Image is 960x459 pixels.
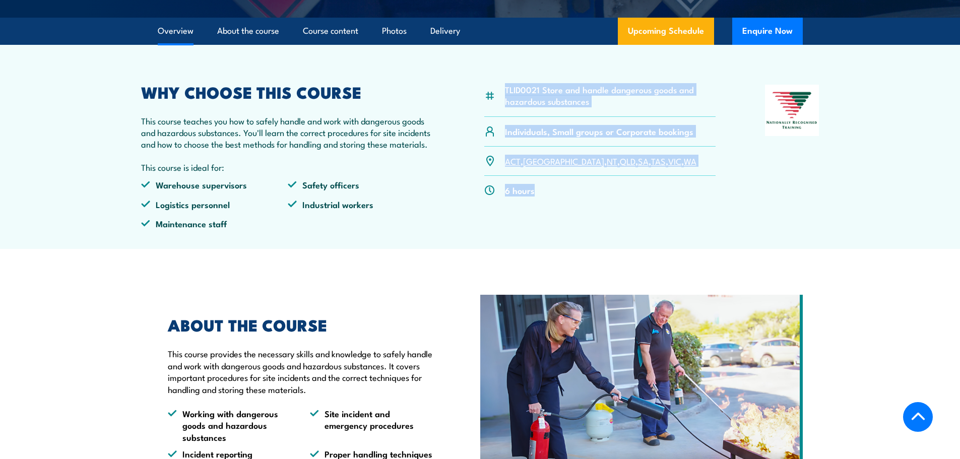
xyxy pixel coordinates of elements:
[620,155,635,167] a: QLD
[158,18,194,44] a: Overview
[168,348,434,395] p: This course provides the necessary skills and knowledge to safely handle and work with dangerous ...
[523,155,604,167] a: [GEOGRAPHIC_DATA]
[765,85,819,136] img: Nationally Recognised Training logo.
[684,155,696,167] a: WA
[668,155,681,167] a: VIC
[651,155,666,167] a: TAS
[303,18,358,44] a: Course content
[310,408,434,443] li: Site incident and emergency procedures
[288,179,435,190] li: Safety officers
[638,155,649,167] a: SA
[141,218,288,229] li: Maintenance staff
[141,179,288,190] li: Warehouse supervisors
[618,18,714,45] a: Upcoming Schedule
[168,317,434,332] h2: ABOUT THE COURSE
[430,18,460,44] a: Delivery
[505,184,535,196] p: 6 hours
[288,199,435,210] li: Industrial workers
[607,155,617,167] a: NT
[505,155,521,167] a: ACT
[505,84,716,107] li: TLID0021 Store and handle dangerous goods and hazardous substances
[505,155,696,167] p: , , , , , , ,
[505,125,693,137] p: Individuals, Small groups or Corporate bookings
[217,18,279,44] a: About the course
[141,161,435,173] p: This course is ideal for:
[732,18,803,45] button: Enquire Now
[141,85,435,99] h2: WHY CHOOSE THIS COURSE
[141,115,435,150] p: This course teaches you how to safely handle and work with dangerous goods and hazardous substanc...
[382,18,407,44] a: Photos
[168,408,292,443] li: Working with dangerous goods and hazardous substances
[141,199,288,210] li: Logistics personnel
